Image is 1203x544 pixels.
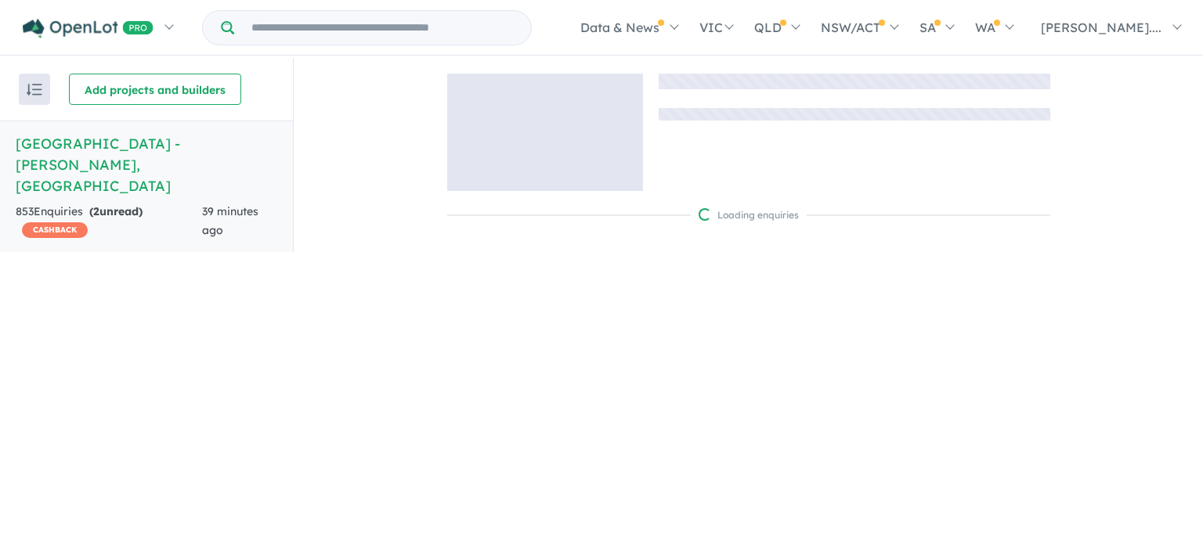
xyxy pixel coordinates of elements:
[16,203,202,240] div: 853 Enquir ies
[27,84,42,95] img: sort.svg
[202,204,258,237] span: 39 minutes ago
[69,74,241,105] button: Add projects and builders
[237,11,528,45] input: Try estate name, suburb, builder or developer
[23,19,154,38] img: Openlot PRO Logo White
[16,133,277,196] h5: [GEOGRAPHIC_DATA] - [PERSON_NAME] , [GEOGRAPHIC_DATA]
[699,207,799,223] div: Loading enquiries
[93,204,99,218] span: 2
[1041,20,1161,35] span: [PERSON_NAME]....
[89,204,143,218] strong: ( unread)
[22,222,88,238] span: CASHBACK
